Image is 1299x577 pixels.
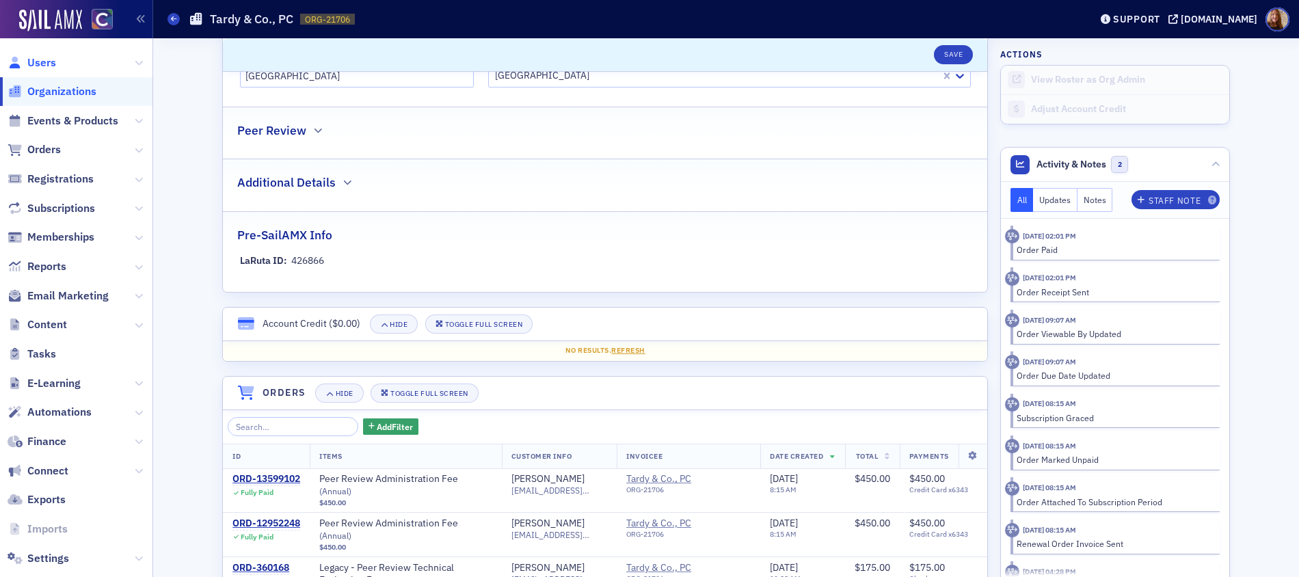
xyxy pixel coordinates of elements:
time: 11/21/2024 04:28 PM [1023,567,1076,576]
span: [DATE] [770,561,798,574]
span: Registrations [27,172,94,187]
span: Content [27,317,67,332]
span: Items [319,451,343,461]
button: AddFilter [363,418,419,435]
div: ORD-360168 [232,562,289,574]
a: Users [8,55,56,70]
time: 1/7/2025 08:15 AM [1023,483,1076,492]
span: Profile [1265,8,1289,31]
time: 1/7/2025 08:15 AM [1023,525,1076,535]
time: 1/7/2025 08:15 AM [1023,399,1076,408]
h4: Actions [1000,48,1043,60]
div: Support [1113,13,1160,25]
span: [EMAIL_ADDRESS][DOMAIN_NAME] [511,530,608,540]
span: [EMAIL_ADDRESS][DOMAIN_NAME] [511,485,608,496]
a: Content [8,317,67,332]
input: Search… [228,417,358,436]
time: 1/7/2025 08:15 AM [1023,441,1076,451]
span: Connect [27,464,68,479]
a: Tasks [8,347,56,362]
span: $175.00 [909,561,945,574]
a: E-Learning [8,376,81,391]
a: Finance [8,434,66,449]
span: Finance [27,434,66,449]
span: Tardy & Co., PC [626,518,751,544]
span: Add Filter [377,420,413,433]
div: ORD-12952248 [232,518,300,530]
span: Settings [27,551,69,566]
button: Hide [315,384,363,403]
span: Peer Review Administration Fee [319,473,492,497]
div: Activity [1005,397,1019,412]
h2: Peer Review [237,122,306,139]
span: Credit Card x6343 [909,485,978,494]
div: LaRuta ID: [240,254,286,268]
div: Staff Note [1149,197,1201,204]
div: ORG-21706 [626,530,751,544]
span: Organizations [27,84,96,99]
div: 426866 [291,254,324,268]
span: $450.00 [855,472,890,485]
button: Notes [1077,188,1113,212]
button: Toggle Full Screen [425,314,533,334]
span: ID [232,451,241,461]
a: View Homepage [82,9,113,32]
div: Activity [1005,271,1019,286]
span: E-Learning [27,376,81,391]
button: All [1010,188,1034,212]
a: [PERSON_NAME] [511,473,585,485]
time: 2/5/2025 02:01 PM [1023,273,1076,282]
a: Automations [8,405,92,420]
span: Tardy & Co., PC [626,562,751,574]
div: Activity [1005,313,1019,327]
span: Activity & Notes [1036,157,1106,172]
time: 8:15 AM [770,485,796,494]
a: [PERSON_NAME] [511,562,585,574]
div: Account Credit ( ) [263,317,360,331]
span: Reports [27,259,66,274]
a: Peer Review Administration Fee (Annual) [319,518,492,541]
h4: Orders [263,386,306,400]
span: $450.00 [909,517,945,529]
button: Staff Note [1131,190,1220,209]
div: Activity [1005,439,1019,453]
span: Memberships [27,230,94,245]
span: Credit Card x6343 [909,530,978,539]
span: ( Annual ) [319,485,351,496]
a: Reports [8,259,66,274]
span: Tardy & Co., PC [626,473,751,499]
span: Customer Info [511,451,572,461]
span: Automations [27,405,92,420]
span: $0.00 [332,317,357,330]
a: Events & Products [8,113,118,129]
button: Hide [370,314,418,334]
img: SailAMX [92,9,113,30]
span: $450.00 [909,472,945,485]
span: Events & Products [27,113,118,129]
button: Save [934,45,973,64]
div: Toggle Full Screen [445,321,522,328]
span: [DATE] [770,472,798,485]
div: Fully Paid [241,488,273,497]
a: Peer Review Administration Fee (Annual) [319,473,492,497]
span: Imports [27,522,68,537]
span: Date Created [770,451,823,461]
span: Tasks [27,347,56,362]
div: Activity [1005,481,1019,496]
span: Exports [27,492,66,507]
a: Tardy & Co., PC [626,518,751,530]
a: Orders [8,142,61,157]
a: Email Marketing [8,288,109,304]
a: [PERSON_NAME] [511,518,585,530]
img: SailAMX [19,10,82,31]
div: [DOMAIN_NAME] [1181,13,1257,25]
div: No results. [232,345,978,356]
span: Total [856,451,879,461]
button: Toggle Full Screen [371,384,479,403]
span: Invoicee [626,451,662,461]
a: Connect [8,464,68,479]
div: Order Viewable By Updated [1017,327,1210,340]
